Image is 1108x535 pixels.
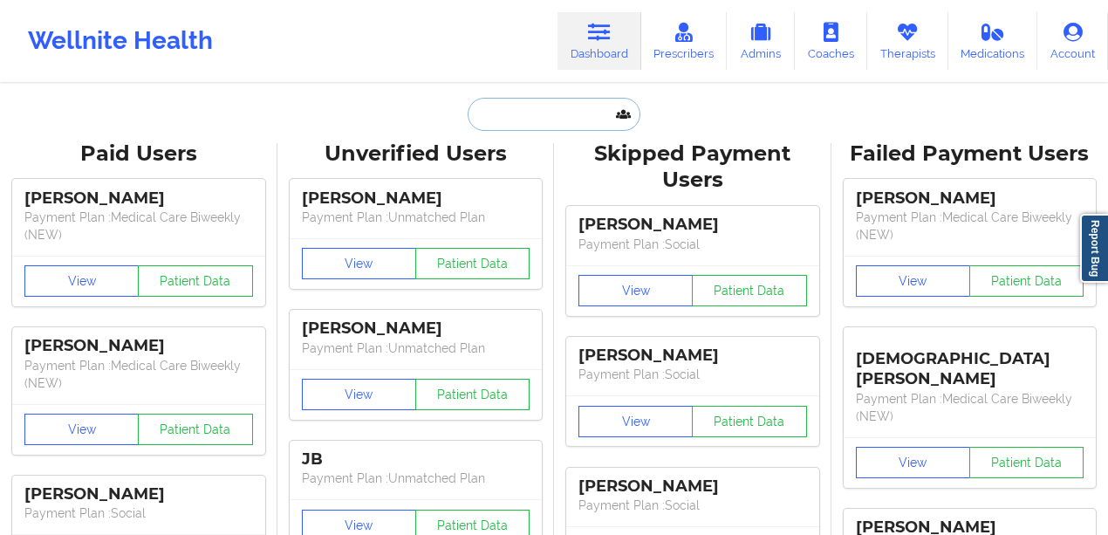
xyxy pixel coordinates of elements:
[641,12,728,70] a: Prescribers
[24,189,253,209] div: [PERSON_NAME]
[856,447,970,478] button: View
[867,12,948,70] a: Therapists
[692,275,806,306] button: Patient Data
[302,340,530,357] p: Payment Plan : Unmatched Plan
[969,447,1084,478] button: Patient Data
[692,406,806,437] button: Patient Data
[24,336,253,356] div: [PERSON_NAME]
[856,209,1084,243] p: Payment Plan : Medical Care Biweekly (NEW)
[302,319,530,339] div: [PERSON_NAME]
[578,477,807,497] div: [PERSON_NAME]
[969,265,1084,297] button: Patient Data
[578,366,807,383] p: Payment Plan : Social
[138,414,252,445] button: Patient Data
[856,390,1084,425] p: Payment Plan : Medical Care Biweekly (NEW)
[24,484,253,504] div: [PERSON_NAME]
[138,265,252,297] button: Patient Data
[24,209,253,243] p: Payment Plan : Medical Care Biweekly (NEW)
[302,449,530,470] div: JB
[856,336,1084,389] div: [DEMOGRAPHIC_DATA][PERSON_NAME]
[948,12,1038,70] a: Medications
[856,189,1084,209] div: [PERSON_NAME]
[24,414,139,445] button: View
[578,497,807,514] p: Payment Plan : Social
[415,248,530,279] button: Patient Data
[578,346,807,366] div: [PERSON_NAME]
[856,265,970,297] button: View
[24,265,139,297] button: View
[24,357,253,392] p: Payment Plan : Medical Care Biweekly (NEW)
[557,12,641,70] a: Dashboard
[578,406,693,437] button: View
[12,141,265,168] div: Paid Users
[795,12,867,70] a: Coaches
[566,141,819,195] div: Skipped Payment Users
[1037,12,1108,70] a: Account
[578,275,693,306] button: View
[578,236,807,253] p: Payment Plan : Social
[302,379,416,410] button: View
[1080,214,1108,283] a: Report Bug
[302,209,530,226] p: Payment Plan : Unmatched Plan
[727,12,795,70] a: Admins
[24,504,253,522] p: Payment Plan : Social
[302,189,530,209] div: [PERSON_NAME]
[844,141,1097,168] div: Failed Payment Users
[290,141,543,168] div: Unverified Users
[302,248,416,279] button: View
[578,215,807,235] div: [PERSON_NAME]
[302,470,530,487] p: Payment Plan : Unmatched Plan
[415,379,530,410] button: Patient Data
